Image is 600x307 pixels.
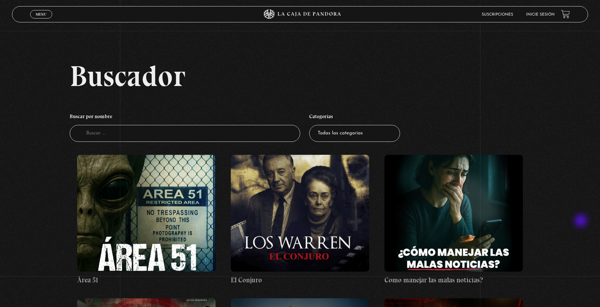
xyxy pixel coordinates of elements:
[77,275,215,285] h4: Área 51
[70,110,300,125] h4: Buscar por nombre
[384,155,523,285] a: Como manejar las malas noticias?
[36,12,46,16] span: Menu
[526,13,555,17] a: Inicie sesión
[33,18,49,22] span: Cerrar
[482,13,513,17] a: Suscripciones
[77,155,215,285] a: Área 51
[309,110,400,125] h4: Categorías
[384,275,523,285] h4: Como manejar las malas noticias?
[231,275,369,285] h4: El Conjuro
[231,155,369,285] a: El Conjuro
[70,61,588,91] h2: Buscador
[561,10,570,18] a: View your shopping cart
